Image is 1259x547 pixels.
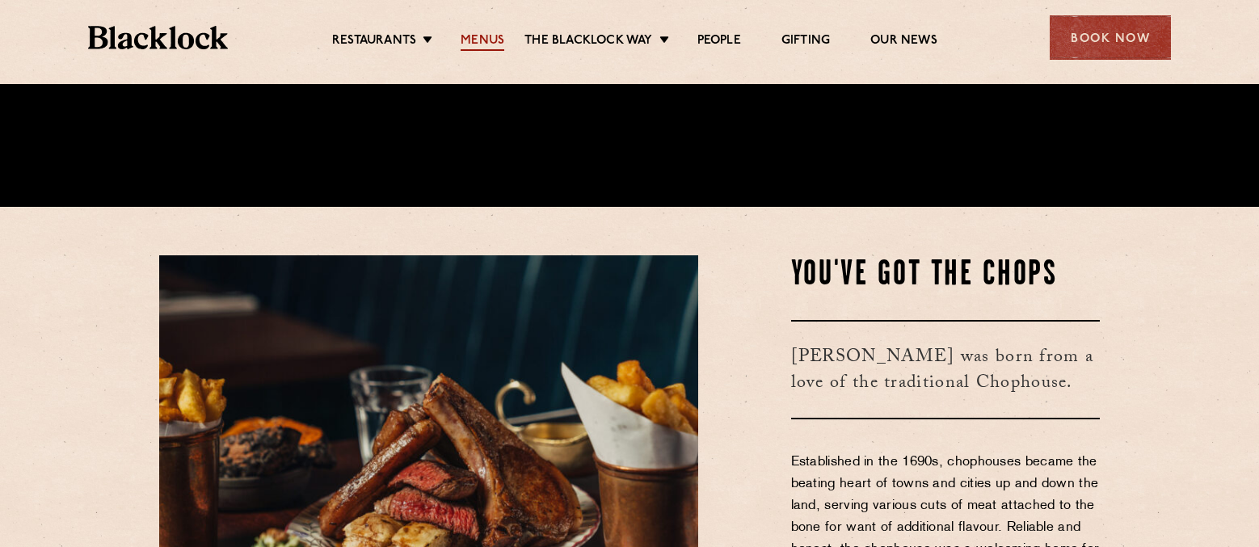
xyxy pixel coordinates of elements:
[1050,15,1171,60] div: Book Now
[88,26,228,49] img: BL_Textured_Logo-footer-cropped.svg
[791,255,1101,296] h2: You've Got The Chops
[870,33,937,51] a: Our News
[524,33,652,51] a: The Blacklock Way
[781,33,830,51] a: Gifting
[697,33,741,51] a: People
[461,33,504,51] a: Menus
[332,33,416,51] a: Restaurants
[791,320,1101,419] h3: [PERSON_NAME] was born from a love of the traditional Chophouse.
